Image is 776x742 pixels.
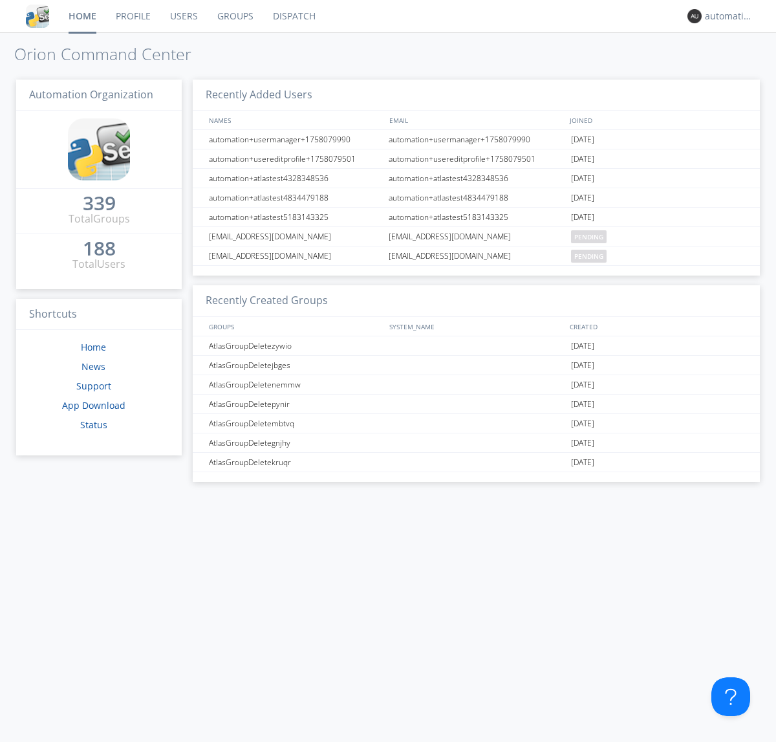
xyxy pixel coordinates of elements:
a: Support [76,380,111,392]
span: [DATE] [571,208,594,227]
a: AtlasGroupDeletepynir[DATE] [193,395,760,414]
div: AtlasGroupDeletembtvq [206,414,385,433]
div: automation+atlastest4328348536 [385,169,568,188]
div: Total Users [72,257,125,272]
div: [EMAIL_ADDRESS][DOMAIN_NAME] [206,246,385,265]
span: pending [571,230,607,243]
div: AtlasGroupDeletegnjhy [206,433,385,452]
div: [EMAIL_ADDRESS][DOMAIN_NAME] [385,246,568,265]
img: 373638.png [687,9,702,23]
div: AtlasGroupDeletejbges [206,356,385,375]
span: Automation Organization [29,87,153,102]
div: AtlasGroupDeletekruqr [206,453,385,472]
div: AtlasGroupDeletenemmw [206,375,385,394]
div: NAMES [206,111,383,129]
div: automation+atlastest4834479188 [385,188,568,207]
span: [DATE] [571,414,594,433]
h3: Recently Created Groups [193,285,760,317]
div: EMAIL [386,111,566,129]
span: [DATE] [571,169,594,188]
span: pending [571,250,607,263]
a: [EMAIL_ADDRESS][DOMAIN_NAME][EMAIL_ADDRESS][DOMAIN_NAME]pending [193,246,760,266]
img: cddb5a64eb264b2086981ab96f4c1ba7 [26,5,49,28]
div: [EMAIL_ADDRESS][DOMAIN_NAME] [385,227,568,246]
div: JOINED [566,111,748,129]
div: automation+atlastest5183143325 [385,208,568,226]
span: [DATE] [571,188,594,208]
h3: Recently Added Users [193,80,760,111]
div: 188 [83,242,116,255]
div: CREATED [566,317,748,336]
a: automation+atlastest5183143325automation+atlastest5183143325[DATE] [193,208,760,227]
div: 339 [83,197,116,210]
div: automation+usermanager+1758079990 [206,130,385,149]
a: automation+usermanager+1758079990automation+usermanager+1758079990[DATE] [193,130,760,149]
span: [DATE] [571,149,594,169]
a: News [81,360,105,373]
a: [EMAIL_ADDRESS][DOMAIN_NAME][EMAIL_ADDRESS][DOMAIN_NAME]pending [193,227,760,246]
div: automation+usereditprofile+1758079501 [206,149,385,168]
a: Status [80,419,107,431]
div: [EMAIL_ADDRESS][DOMAIN_NAME] [206,227,385,246]
div: SYSTEM_NAME [386,317,566,336]
a: Home [81,341,106,353]
div: AtlasGroupDeletezywio [206,336,385,355]
span: [DATE] [571,356,594,375]
span: [DATE] [571,433,594,453]
a: automation+atlastest4328348536automation+atlastest4328348536[DATE] [193,169,760,188]
img: cddb5a64eb264b2086981ab96f4c1ba7 [68,118,130,180]
span: [DATE] [571,336,594,356]
span: [DATE] [571,375,594,395]
div: automation+atlastest4328348536 [206,169,385,188]
a: AtlasGroupDeletenemmw[DATE] [193,375,760,395]
div: Total Groups [69,212,130,226]
div: automation+usermanager+1758079990 [385,130,568,149]
a: automation+usereditprofile+1758079501automation+usereditprofile+1758079501[DATE] [193,149,760,169]
div: automation+atlas0035 [705,10,753,23]
a: AtlasGroupDeletembtvq[DATE] [193,414,760,433]
a: AtlasGroupDeletegnjhy[DATE] [193,433,760,453]
a: App Download [62,399,125,411]
a: automation+atlastest4834479188automation+atlastest4834479188[DATE] [193,188,760,208]
div: AtlasGroupDeletepynir [206,395,385,413]
div: automation+usereditprofile+1758079501 [385,149,568,168]
a: AtlasGroupDeletezywio[DATE] [193,336,760,356]
span: [DATE] [571,395,594,414]
span: [DATE] [571,130,594,149]
div: automation+atlastest4834479188 [206,188,385,207]
a: 188 [83,242,116,257]
a: AtlasGroupDeletekruqr[DATE] [193,453,760,472]
a: 339 [83,197,116,212]
iframe: Toggle Customer Support [711,677,750,716]
span: [DATE] [571,453,594,472]
div: GROUPS [206,317,383,336]
h3: Shortcuts [16,299,182,331]
div: automation+atlastest5183143325 [206,208,385,226]
a: AtlasGroupDeletejbges[DATE] [193,356,760,375]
